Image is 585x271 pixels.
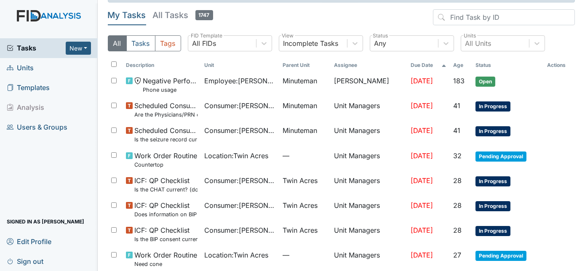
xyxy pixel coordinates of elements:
[544,58,575,72] th: Actions
[204,175,276,186] span: Consumer : [PERSON_NAME]
[331,72,407,97] td: [PERSON_NAME]
[143,76,198,94] span: Negative Performance Review Phone usage
[475,101,510,112] span: In Progress
[204,200,276,210] span: Consumer : [PERSON_NAME]
[283,225,318,235] span: Twin Acres
[411,251,433,259] span: [DATE]
[134,125,198,143] span: Scheduled Consumer Chart Review Is the seizure record current?
[7,43,66,53] a: Tasks
[411,176,433,185] span: [DATE]
[134,186,198,194] small: Is the CHAT current? (document the date in the comment section)
[475,201,510,211] span: In Progress
[453,126,460,135] span: 41
[134,260,197,268] small: Need cone
[111,61,117,67] input: Toggle All Rows Selected
[374,38,387,48] div: Any
[279,58,331,72] th: Toggle SortBy
[411,101,433,110] span: [DATE]
[411,201,433,210] span: [DATE]
[475,126,510,136] span: In Progress
[126,35,155,51] button: Tasks
[108,9,146,21] h5: My Tasks
[134,235,198,243] small: Is the BIP consent current? (document the date, BIP number in the comment section)
[283,175,318,186] span: Twin Acres
[123,58,201,72] th: Toggle SortBy
[453,251,461,259] span: 27
[134,200,198,218] span: ICF: QP Checklist Does information on BIP and consent match?
[453,201,462,210] span: 28
[155,35,181,51] button: Tags
[134,225,198,243] span: ICF: QP Checklist Is the BIP consent current? (document the date, BIP number in the comment section)
[283,151,328,161] span: —
[411,126,433,135] span: [DATE]
[453,151,462,160] span: 32
[453,226,462,234] span: 28
[195,10,213,20] span: 1747
[283,76,317,86] span: Minuteman
[134,151,197,169] span: Work Order Routine Countertop
[134,161,197,169] small: Countertop
[192,38,216,48] div: All FIDs
[134,175,198,194] span: ICF: QP Checklist Is the CHAT current? (document the date in the comment section)
[450,58,472,72] th: Toggle SortBy
[204,225,276,235] span: Consumer : [PERSON_NAME]
[7,215,84,228] span: Signed in as [PERSON_NAME]
[433,9,575,25] input: Find Task by ID
[108,35,181,51] div: Type filter
[134,101,198,119] span: Scheduled Consumer Chart Review Are the Physicians/PRN orders updated every 90 days?
[465,38,492,48] div: All Units
[108,35,127,51] button: All
[283,125,317,135] span: Minuteman
[475,251,526,261] span: Pending Approval
[411,226,433,234] span: [DATE]
[453,101,460,110] span: 41
[7,121,67,134] span: Users & Groups
[411,151,433,160] span: [DATE]
[453,176,462,185] span: 28
[153,9,213,21] h5: All Tasks
[331,197,407,222] td: Unit Managers
[134,135,198,143] small: Is the seizure record current?
[331,58,407,72] th: Assignee
[7,81,50,94] span: Templates
[453,77,465,85] span: 183
[134,210,198,218] small: Does information on BIP and consent match?
[283,200,318,210] span: Twin Acres
[7,255,43,268] span: Sign out
[204,250,268,260] span: Location : Twin Acres
[134,111,198,119] small: Are the Physicians/PRN orders updated every 90 days?
[283,38,339,48] div: Incomplete Tasks
[331,172,407,197] td: Unit Managers
[407,58,449,72] th: Toggle SortBy
[475,77,495,87] span: Open
[204,125,276,135] span: Consumer : [PERSON_NAME]
[331,122,407,147] td: Unit Managers
[143,86,198,94] small: Phone usage
[204,76,276,86] span: Employee : [PERSON_NAME][GEOGRAPHIC_DATA]
[204,101,276,111] span: Consumer : [PERSON_NAME]
[283,101,317,111] span: Minuteman
[475,176,510,186] span: In Progress
[331,147,407,172] td: Unit Managers
[475,226,510,236] span: In Progress
[204,151,268,161] span: Location : Twin Acres
[475,151,526,162] span: Pending Approval
[7,235,51,248] span: Edit Profile
[472,58,544,72] th: Toggle SortBy
[331,222,407,247] td: Unit Managers
[201,58,279,72] th: Toggle SortBy
[66,42,91,55] button: New
[134,250,197,268] span: Work Order Routine Need cone
[411,77,433,85] span: [DATE]
[7,61,34,74] span: Units
[283,250,328,260] span: —
[331,97,407,122] td: Unit Managers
